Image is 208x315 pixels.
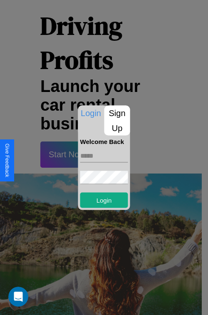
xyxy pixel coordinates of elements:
p: Login [78,105,104,120]
button: Login [80,192,128,208]
iframe: Intercom live chat [8,287,28,307]
div: Give Feedback [4,144,10,177]
p: Sign Up [104,105,130,135]
h4: Welcome Back [80,138,128,145]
